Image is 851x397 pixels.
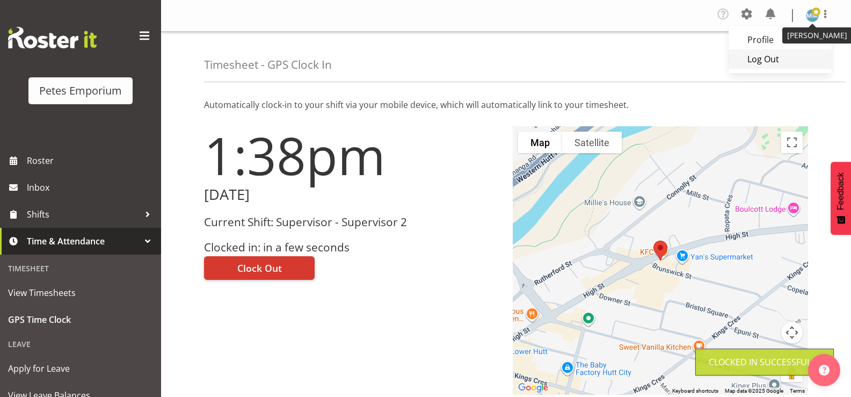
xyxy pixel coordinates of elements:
div: Timesheet [3,257,158,279]
img: Google [515,381,551,395]
div: Leave [3,333,158,355]
span: Apply for Leave [8,360,153,377]
span: Feedback [836,172,846,210]
span: Roster [27,153,156,169]
h3: Current Shift: Supervisor - Supervisor 2 [204,216,500,228]
p: Automatically clock-in to your shift via your mobile device, which will automatically link to you... [204,98,808,111]
button: Clock Out [204,256,315,280]
span: Inbox [27,179,156,196]
h3: Clocked in: in a few seconds [204,241,500,254]
span: Shifts [27,206,140,222]
a: GPS Time Clock [3,306,158,333]
img: mandy-mosley3858.jpg [806,9,819,22]
a: Profile [729,30,832,49]
button: Show satellite imagery [562,132,622,153]
h1: 1:38pm [204,126,500,184]
button: Keyboard shortcuts [672,387,718,395]
span: Clock Out [237,261,282,275]
img: Rosterit website logo [8,27,97,48]
h4: Timesheet - GPS Clock In [204,59,332,71]
a: Apply for Leave [3,355,158,382]
span: View Timesheets [8,285,153,301]
h2: [DATE] [204,186,500,203]
span: Map data ©2025 Google [725,388,783,394]
button: Feedback - Show survey [831,162,851,235]
div: Petes Emporium [39,83,122,99]
button: Toggle fullscreen view [781,132,803,153]
span: GPS Time Clock [8,312,153,328]
a: View Timesheets [3,279,158,306]
img: help-xxl-2.png [819,365,830,376]
span: Time & Attendance [27,233,140,249]
a: Terms (opens in new tab) [790,388,805,394]
a: Open this area in Google Maps (opens a new window) [515,381,551,395]
div: Clocked in Successfully [709,356,820,369]
button: Show street map [518,132,562,153]
a: Log Out [729,49,832,69]
button: Map camera controls [781,322,803,343]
